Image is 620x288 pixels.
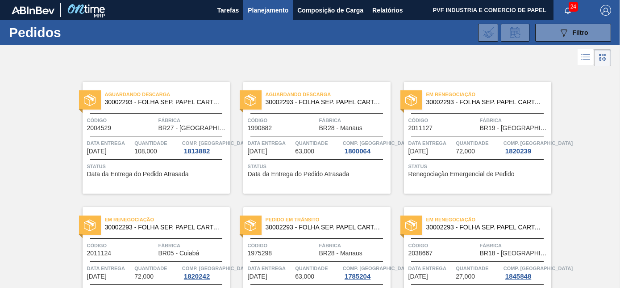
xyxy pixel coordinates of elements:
span: 30002293 - FOLHA SEP. PAPEL CARTAO 1200x1000M 350g [266,224,383,231]
button: Notificações [553,4,582,17]
span: Renegociação Emergencial de Pedido [408,171,515,178]
span: Status [408,162,549,171]
span: Quantidade [456,139,501,148]
div: 1845848 [503,273,533,280]
span: Aguardando Descarga [105,90,230,99]
span: Código [248,116,317,125]
span: Data Entrega [248,264,293,273]
span: 02/10/2025 [87,273,107,280]
span: 30002293 - FOLHA SEP. PAPEL CARTAO 1200x1000M 350g [426,99,544,106]
span: Código [87,116,156,125]
span: 03/10/2025 [408,273,428,280]
span: Filtro [573,29,588,36]
span: Composição de Carga [297,5,363,16]
span: Fábrica [319,241,388,250]
span: Quantidade [134,139,180,148]
span: 72,000 [456,148,475,155]
span: 2004529 [87,125,112,131]
span: BR18 - Pernambuco [480,250,549,257]
img: status [245,220,256,231]
span: Comp. Carga [182,139,251,148]
span: 30002293 - FOLHA SEP. PAPEL CARTAO 1200x1000M 350g [105,99,223,106]
span: 108,000 [134,148,157,155]
span: Em Renegociação [105,215,230,224]
span: Data Entrega [87,139,133,148]
img: TNhmsLtSVTkK8tSr43FrP2fwEKptu5GPRR3wAAAABJRU5ErkJggg== [12,6,54,14]
h1: Pedidos [9,27,134,38]
span: Comp. Carga [503,139,573,148]
span: Quantidade [134,264,180,273]
span: Quantidade [295,264,341,273]
span: 27,000 [456,273,475,280]
span: 63,000 [295,273,314,280]
span: 72,000 [134,273,154,280]
div: 1785204 [343,273,372,280]
span: 1990882 [248,125,272,131]
img: status [405,94,417,106]
span: 30002293 - FOLHA SEP. PAPEL CARTAO 1200x1000M 350g [426,224,544,231]
span: BR19 - Nova Rio [480,125,549,131]
span: Comp. Carga [182,264,251,273]
span: Quantidade [456,264,501,273]
a: Comp. [GEOGRAPHIC_DATA]1800064 [343,139,388,155]
span: Comp. Carga [503,264,573,273]
span: 63,000 [295,148,314,155]
a: statusEm Renegociação30002293 - FOLHA SEP. PAPEL CARTAO 1200x1000M 350gCódigo2011127FábricaBR19 -... [391,82,551,194]
a: Comp. [GEOGRAPHIC_DATA]1820242 [182,264,228,280]
a: Comp. [GEOGRAPHIC_DATA]1820239 [503,139,549,155]
span: Comp. Carga [343,264,412,273]
span: Código [87,241,156,250]
div: Importar Negociações dos Pedidos [478,24,498,42]
span: Fábrica [158,241,228,250]
span: Comp. Carga [343,139,412,148]
span: BR05 - Cuiabá [158,250,200,257]
span: 30002293 - FOLHA SEP. PAPEL CARTAO 1200x1000M 350g [266,99,383,106]
div: Visão em Lista [578,49,594,66]
a: statusAguardando Descarga30002293 - FOLHA SEP. PAPEL CARTAO 1200x1000M 350gCódigo1990882FábricaBR... [230,82,391,194]
span: Aguardando Descarga [266,90,391,99]
span: Data da Entrega do Pedido Atrasada [248,171,350,178]
img: status [84,220,96,231]
span: Em Renegociação [426,90,551,99]
img: status [405,220,417,231]
a: Comp. [GEOGRAPHIC_DATA]1845848 [503,264,549,280]
span: 09/09/2025 [87,148,107,155]
span: 30002293 - FOLHA SEP. PAPEL CARTAO 1200x1000M 350g [105,224,223,231]
span: Código [408,241,478,250]
span: 2038667 [408,250,433,257]
span: 24 [569,2,578,12]
span: Fábrica [480,241,549,250]
span: Data Entrega [408,139,454,148]
span: Código [248,241,317,250]
span: Data Entrega [87,264,133,273]
span: 2011124 [87,250,112,257]
div: 1820242 [182,273,212,280]
span: 1975298 [248,250,272,257]
span: BR28 - Manaus [319,125,362,131]
a: statusAguardando Descarga30002293 - FOLHA SEP. PAPEL CARTAO 1200x1000M 350gCódigo2004529FábricaBR... [69,82,230,194]
span: Tarefas [217,5,239,16]
div: Solicitação de Revisão de Pedidos [501,24,529,42]
img: status [245,94,256,106]
span: Em Renegociação [426,215,551,224]
span: Pedido em Trânsito [266,215,391,224]
span: 03/10/2025 [248,273,267,280]
img: status [84,94,96,106]
div: Visão em Cards [594,49,611,66]
span: Data Entrega [408,264,454,273]
div: 1820239 [503,148,533,155]
div: 1813882 [182,148,212,155]
span: Planejamento [248,5,288,16]
span: 2011127 [408,125,433,131]
span: Status [87,162,228,171]
div: 1800064 [343,148,372,155]
a: Comp. [GEOGRAPHIC_DATA]1813882 [182,139,228,155]
span: Status [248,162,388,171]
a: Comp. [GEOGRAPHIC_DATA]1785204 [343,264,388,280]
span: Relatórios [372,5,403,16]
span: Quantidade [295,139,341,148]
span: Data da Entrega do Pedido Atrasada [87,171,189,178]
span: BR28 - Manaus [319,250,362,257]
span: BR27 - Nova Minas [158,125,228,131]
button: Filtro [535,24,611,42]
